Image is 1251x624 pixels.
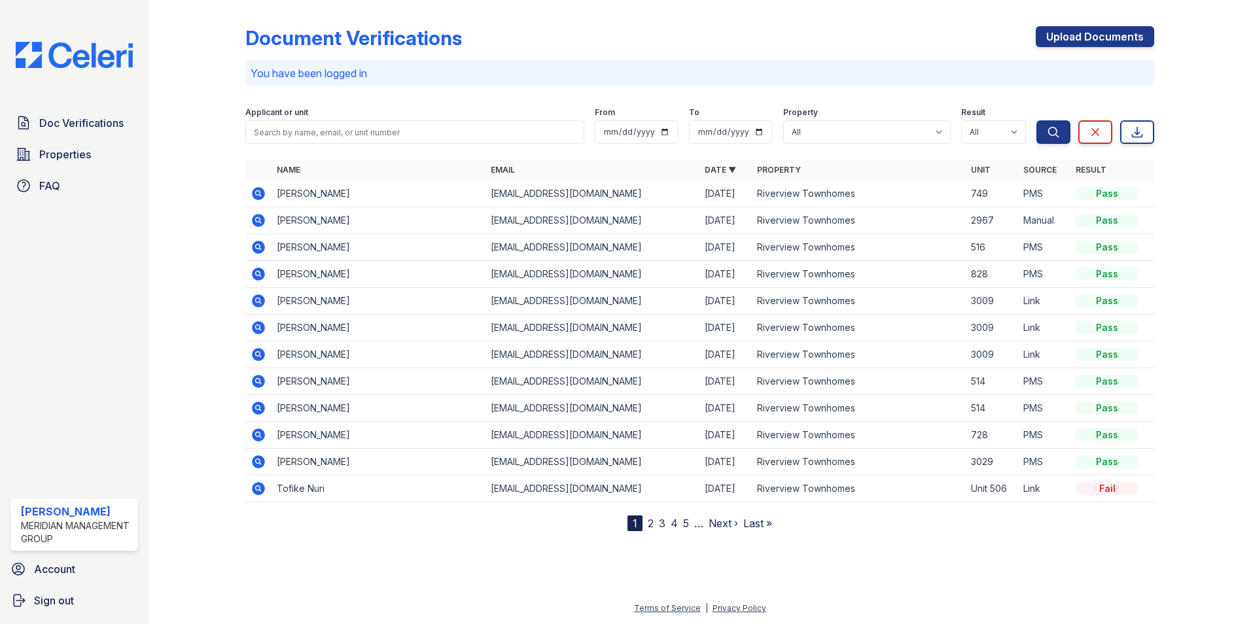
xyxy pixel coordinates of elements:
[966,234,1018,261] td: 516
[699,181,752,207] td: [DATE]
[1076,348,1138,361] div: Pass
[485,449,699,476] td: [EMAIL_ADDRESS][DOMAIN_NAME]
[683,517,689,530] a: 5
[689,107,699,118] label: To
[705,165,736,175] a: Date ▼
[966,315,1018,341] td: 3009
[272,395,485,422] td: [PERSON_NAME]
[1018,449,1070,476] td: PMS
[743,517,772,530] a: Last »
[1076,482,1138,495] div: Fail
[1018,181,1070,207] td: PMS
[272,207,485,234] td: [PERSON_NAME]
[245,120,584,144] input: Search by name, email, or unit number
[752,341,966,368] td: Riverview Townhomes
[699,207,752,234] td: [DATE]
[659,517,665,530] a: 3
[634,603,701,613] a: Terms of Service
[1018,422,1070,449] td: PMS
[34,561,75,577] span: Account
[485,234,699,261] td: [EMAIL_ADDRESS][DOMAIN_NAME]
[966,449,1018,476] td: 3029
[272,288,485,315] td: [PERSON_NAME]
[971,165,991,175] a: Unit
[245,107,308,118] label: Applicant or unit
[272,368,485,395] td: [PERSON_NAME]
[752,315,966,341] td: Riverview Townhomes
[699,315,752,341] td: [DATE]
[709,517,738,530] a: Next ›
[1076,375,1138,388] div: Pass
[34,593,74,608] span: Sign out
[966,476,1018,502] td: Unit 506
[699,368,752,395] td: [DATE]
[1076,321,1138,334] div: Pass
[752,395,966,422] td: Riverview Townhomes
[21,519,133,546] div: Meridian Management Group
[251,65,1149,81] p: You have been logged in
[272,422,485,449] td: [PERSON_NAME]
[783,107,818,118] label: Property
[752,207,966,234] td: Riverview Townhomes
[272,261,485,288] td: [PERSON_NAME]
[485,315,699,341] td: [EMAIL_ADDRESS][DOMAIN_NAME]
[272,315,485,341] td: [PERSON_NAME]
[705,603,708,613] div: |
[485,395,699,422] td: [EMAIL_ADDRESS][DOMAIN_NAME]
[1018,261,1070,288] td: PMS
[485,288,699,315] td: [EMAIL_ADDRESS][DOMAIN_NAME]
[699,341,752,368] td: [DATE]
[1076,187,1138,200] div: Pass
[752,449,966,476] td: Riverview Townhomes
[1018,476,1070,502] td: Link
[485,368,699,395] td: [EMAIL_ADDRESS][DOMAIN_NAME]
[671,517,678,530] a: 4
[1076,214,1138,227] div: Pass
[272,476,485,502] td: Tofike Nuri
[1018,315,1070,341] td: Link
[752,181,966,207] td: Riverview Townhomes
[699,476,752,502] td: [DATE]
[485,261,699,288] td: [EMAIL_ADDRESS][DOMAIN_NAME]
[1018,341,1070,368] td: Link
[485,181,699,207] td: [EMAIL_ADDRESS][DOMAIN_NAME]
[21,504,133,519] div: [PERSON_NAME]
[1076,165,1106,175] a: Result
[5,556,143,582] a: Account
[1023,165,1057,175] a: Source
[752,368,966,395] td: Riverview Townhomes
[694,515,703,531] span: …
[5,587,143,614] a: Sign out
[595,107,615,118] label: From
[966,422,1018,449] td: 728
[277,165,300,175] a: Name
[752,234,966,261] td: Riverview Townhomes
[272,181,485,207] td: [PERSON_NAME]
[1018,288,1070,315] td: Link
[1076,455,1138,468] div: Pass
[699,449,752,476] td: [DATE]
[1076,428,1138,442] div: Pass
[699,288,752,315] td: [DATE]
[1076,241,1138,254] div: Pass
[10,141,138,167] a: Properties
[1076,294,1138,307] div: Pass
[1018,207,1070,234] td: Manual
[272,449,485,476] td: [PERSON_NAME]
[961,107,985,118] label: Result
[1076,268,1138,281] div: Pass
[1018,368,1070,395] td: PMS
[966,207,1018,234] td: 2967
[966,261,1018,288] td: 828
[39,115,124,131] span: Doc Verifications
[1076,402,1138,415] div: Pass
[485,207,699,234] td: [EMAIL_ADDRESS][DOMAIN_NAME]
[485,476,699,502] td: [EMAIL_ADDRESS][DOMAIN_NAME]
[966,395,1018,422] td: 514
[245,26,462,50] div: Document Verifications
[699,261,752,288] td: [DATE]
[752,288,966,315] td: Riverview Townhomes
[966,368,1018,395] td: 514
[10,110,138,136] a: Doc Verifications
